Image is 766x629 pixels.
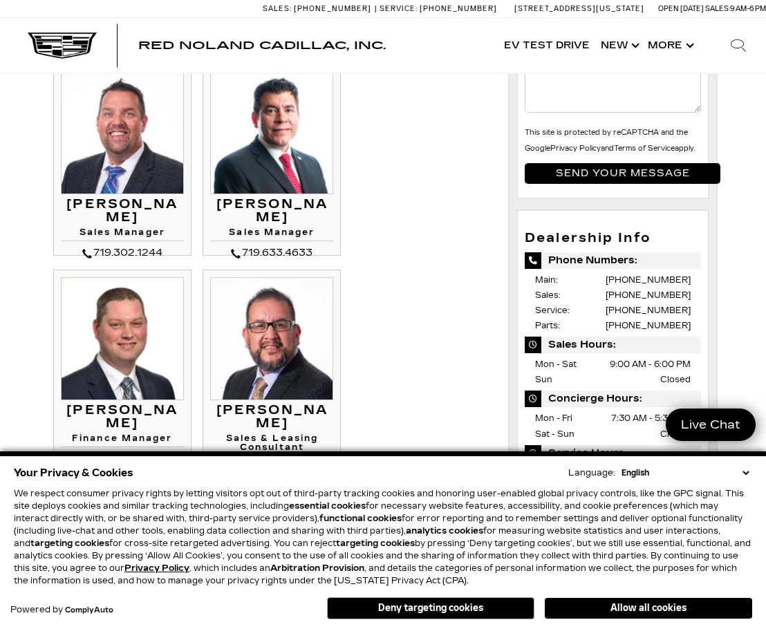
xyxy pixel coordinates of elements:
span: [PHONE_NUMBER] [420,4,497,13]
p: We respect consumer privacy rights by letting visitors opt out of third-party tracking cookies an... [14,487,752,587]
h4: Finance Manager [61,434,184,447]
a: EV Test Drive [498,18,595,73]
h4: Sales Manager [61,228,184,241]
h4: Sales Manager [210,228,333,241]
span: Service Hours: [525,445,700,462]
span: Your Privacy & Cookies [14,463,133,482]
img: Ryan Gainer [61,277,184,400]
strong: functional cookies [319,514,402,523]
a: Privacy Policy [124,563,189,573]
a: [STREET_ADDRESS][US_STATE] [514,4,644,13]
strong: analytics cookies [406,526,483,536]
h3: [PERSON_NAME] [210,404,333,431]
img: Cadillac Dark Logo with Cadillac White Text [28,32,97,59]
strong: targeting cookies [30,538,109,548]
span: [PHONE_NUMBER] [294,4,371,13]
span: Parts: [535,321,560,330]
a: [PHONE_NUMBER] [606,290,691,300]
select: Language Select [618,467,752,479]
a: [PHONE_NUMBER] [606,321,691,330]
strong: Arbitration Provision [270,563,364,573]
h4: Sales & Leasing Consultant [210,434,333,456]
span: Red Noland Cadillac, Inc. [138,39,386,52]
img: Matt Canales [210,71,333,194]
a: New [595,18,642,73]
img: Leif Clinard [61,71,184,194]
span: Mon - Sat [535,359,577,369]
div: 719.302.1244 [61,245,184,261]
span: 9:00 AM - 6:00 PM [610,357,691,372]
span: Sat - Sun [535,429,574,439]
span: Main: [535,275,558,285]
span: 9 AM-6 PM [730,4,766,13]
span: Sales Hours: [525,337,700,353]
h3: [PERSON_NAME] [61,198,184,225]
div: Powered by [10,605,113,614]
a: Privacy Policy [550,144,601,153]
span: Live Chat [674,417,747,433]
a: Red Noland Cadillac, Inc. [138,40,386,51]
h3: Dealership Info [525,232,700,245]
span: Closed [660,426,691,442]
input: Send your message [525,163,720,184]
span: Phone Numbers: [525,252,700,269]
small: This site is protected by reCAPTCHA and the Google and apply. [525,129,695,153]
a: Sales: [PHONE_NUMBER] [263,5,375,12]
h3: [PERSON_NAME] [61,404,184,431]
h3: [PERSON_NAME] [210,198,333,225]
span: Sales: [535,290,561,300]
a: [PHONE_NUMBER] [606,306,691,315]
span: Concierge Hours: [525,391,700,407]
span: Closed [660,372,691,387]
strong: essential cookies [289,501,366,511]
span: 7:30 AM - 5:30 AM [611,411,691,426]
span: Sun [535,375,552,384]
a: Live Chat [666,409,756,441]
span: Service: [535,306,570,315]
a: ComplyAuto [65,606,113,614]
div: Language: [568,469,615,477]
span: Sales: [263,4,292,13]
button: More [642,18,697,73]
strong: targeting cookies [336,538,415,548]
span: Service: [380,4,418,13]
span: Open [DATE] [658,4,704,13]
span: Mon - Fri [535,413,572,423]
a: Terms of Service [614,144,675,153]
a: Service: [PHONE_NUMBER] [375,5,501,12]
div: 719.633.4633 [210,245,333,261]
a: [PHONE_NUMBER] [606,275,691,285]
button: Deny targeting cookies [327,597,534,619]
button: Allow all cookies [545,598,752,619]
span: Sales: [705,4,730,13]
img: Gil Archuleta [210,277,333,400]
